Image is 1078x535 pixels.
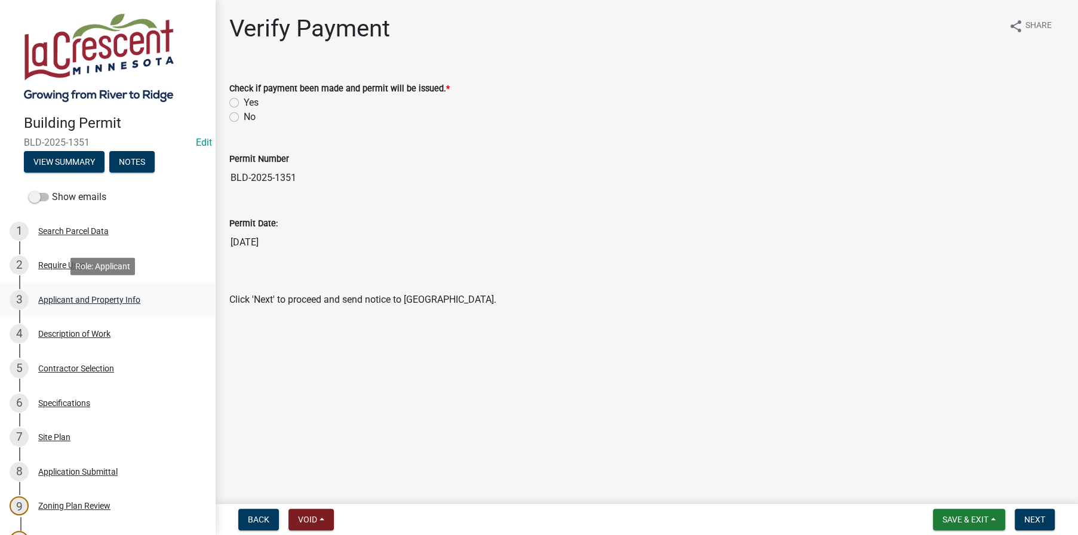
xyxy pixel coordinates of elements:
h4: Building Permit [24,115,205,132]
div: 1 [10,222,29,241]
label: Yes [244,96,259,110]
div: Site Plan [38,433,70,441]
wm-modal-confirm: Notes [109,158,155,167]
button: Save & Exit [933,509,1005,530]
button: Next [1015,509,1055,530]
span: Void [298,515,317,524]
span: Save & Exit [942,515,988,524]
label: Show emails [29,190,106,204]
label: Check if payment been made and permit will be issued. [229,85,450,93]
wm-modal-confirm: Summary [24,158,105,167]
button: Void [288,509,334,530]
div: Search Parcel Data [38,227,109,235]
div: 9 [10,496,29,515]
span: Share [1025,19,1052,33]
div: Description of Work [38,330,110,338]
div: Application Submittal [38,468,118,476]
div: Contractor Selection [38,364,114,373]
i: share [1009,19,1023,33]
label: Permit Date: [229,220,278,228]
div: Specifications [38,399,90,407]
button: Back [238,509,279,530]
div: Applicant and Property Info [38,296,140,304]
div: 7 [10,428,29,447]
div: 5 [10,359,29,378]
div: Role: Applicant [70,257,135,275]
wm-modal-confirm: Edit Application Number [196,137,212,148]
button: shareShare [999,14,1061,38]
label: No [244,110,256,124]
span: Back [248,515,269,524]
span: Next [1024,515,1045,524]
label: Permit Number [229,155,289,164]
div: Require User [38,261,85,269]
div: 8 [10,462,29,481]
button: Notes [109,151,155,173]
div: Click 'Next' to proceed and send notice to [GEOGRAPHIC_DATA]. [229,264,1064,307]
button: View Summary [24,151,105,173]
div: 4 [10,324,29,343]
h1: Verify Payment [229,14,390,43]
div: 6 [10,393,29,413]
div: Zoning Plan Review [38,502,110,510]
div: 2 [10,256,29,275]
img: City of La Crescent, Minnesota [24,13,174,102]
span: BLD-2025-1351 [24,137,191,148]
div: 3 [10,290,29,309]
a: Edit [196,137,212,148]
